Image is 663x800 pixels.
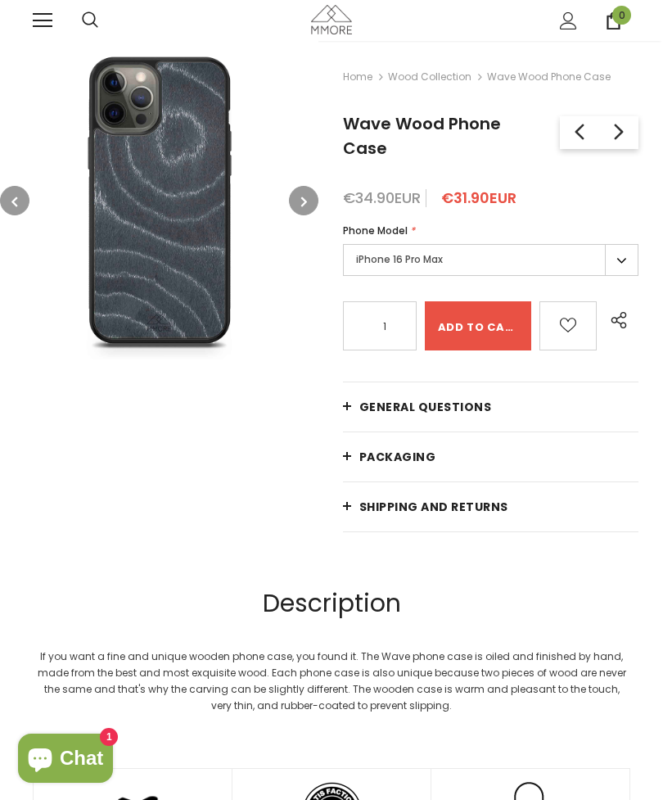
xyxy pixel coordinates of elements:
[487,67,611,87] span: Wave Wood Phone Case
[359,499,508,515] span: Shipping and returns
[311,5,352,34] img: MMORE Cases
[13,734,118,787] inbox-online-store-chat: Shopify online store chat
[343,67,372,87] a: Home
[343,188,421,208] span: €34.90EUR
[441,188,516,208] span: €31.90EUR
[359,399,492,415] span: General Questions
[343,482,638,531] a: Shipping and returns
[263,585,401,621] span: Description
[388,70,471,84] a: Wood Collection
[343,112,501,160] span: Wave Wood Phone Case
[33,649,630,714] div: If you want a fine and unique wooden phone case, you found it. The Wave phone case is oiled and f...
[343,432,638,481] a: PACKAGING
[359,449,436,465] span: PACKAGING
[343,224,408,237] span: Phone Model
[605,12,622,29] a: 0
[343,244,638,276] label: iPhone 16 Pro Max
[425,301,531,350] input: Add to cart
[343,382,638,432] a: General Questions
[612,6,631,25] span: 0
